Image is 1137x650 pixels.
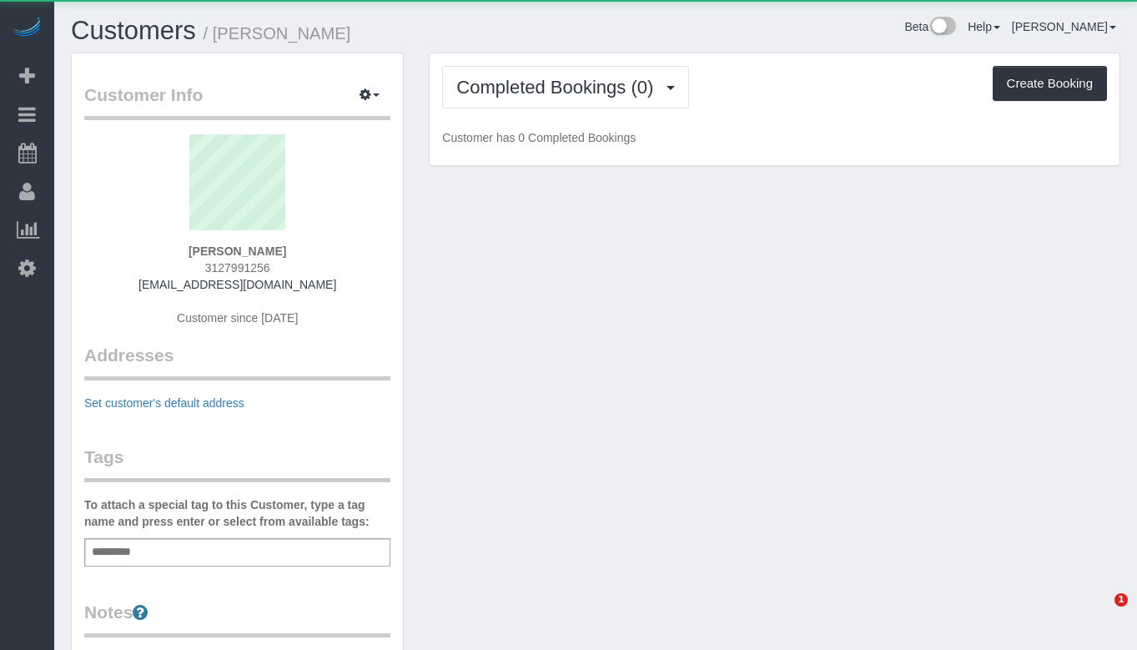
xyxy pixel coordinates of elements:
[84,496,390,530] label: To attach a special tag to this Customer, type a tag name and press enter or select from availabl...
[442,66,689,108] button: Completed Bookings (0)
[968,20,1000,33] a: Help
[84,396,244,410] a: Set customer's default address
[84,83,390,120] legend: Customer Info
[84,600,390,637] legend: Notes
[177,311,298,325] span: Customer since [DATE]
[456,77,662,98] span: Completed Bookings (0)
[904,20,956,33] a: Beta
[84,445,390,482] legend: Tags
[1012,20,1116,33] a: [PERSON_NAME]
[993,66,1107,101] button: Create Booking
[204,24,351,43] small: / [PERSON_NAME]
[442,129,1107,146] p: Customer has 0 Completed Bookings
[189,244,286,258] strong: [PERSON_NAME]
[138,278,336,291] a: [EMAIL_ADDRESS][DOMAIN_NAME]
[71,16,196,45] a: Customers
[928,17,956,38] img: New interface
[10,17,43,40] img: Automaid Logo
[1080,593,1120,633] iframe: Intercom live chat
[205,261,270,275] span: 3127991256
[1114,593,1128,607] span: 1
